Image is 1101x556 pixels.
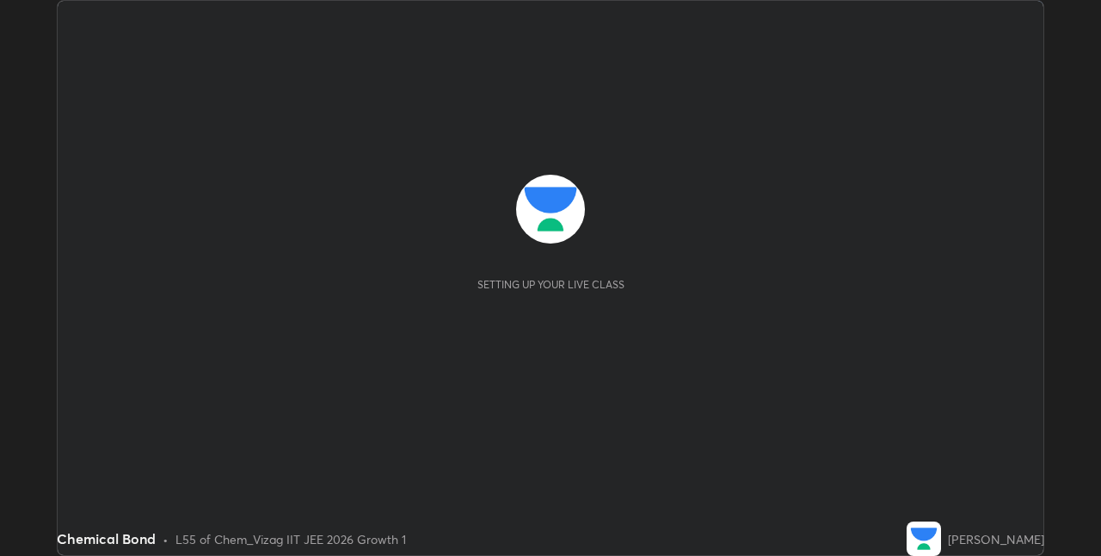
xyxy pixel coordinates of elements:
div: • [163,530,169,548]
div: [PERSON_NAME] [948,530,1044,548]
div: L55 of Chem_Vizag IIT JEE 2026 Growth 1 [175,530,406,548]
div: Setting up your live class [477,278,624,291]
img: 3a80d3101ed74a8aa5a12e7157e2e5e0.png [516,175,585,244]
div: Chemical Bond [57,528,156,549]
img: 3a80d3101ed74a8aa5a12e7157e2e5e0.png [907,522,941,556]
